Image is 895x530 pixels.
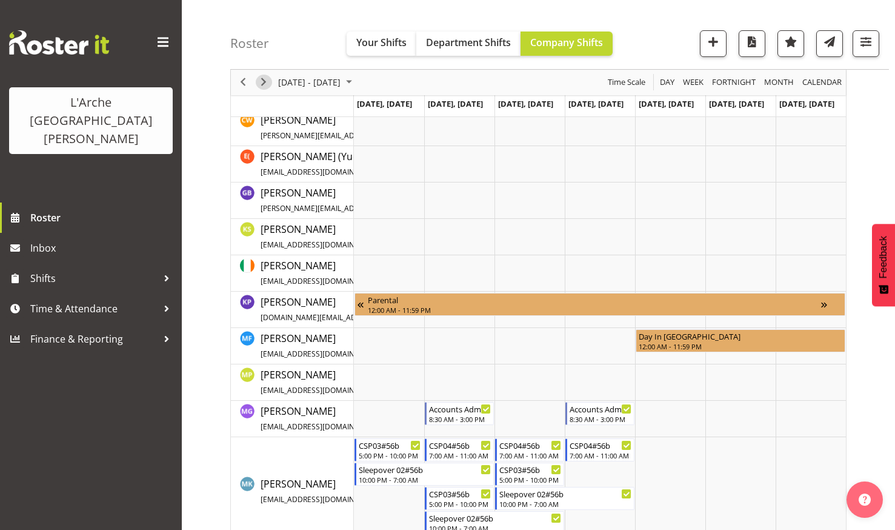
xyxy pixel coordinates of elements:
[356,36,407,49] span: Your Shifts
[709,98,764,109] span: [DATE], [DATE]
[568,98,624,109] span: [DATE], [DATE]
[565,402,634,425] div: Michelle Gillard"s event - Accounts Admin Begin From Thursday, October 16, 2025 at 8:30:00 AM GMT...
[354,463,494,486] div: Michelle Kohnen"s event - Sleepover 02#56b Begin From Monday, October 13, 2025 at 10:00:00 PM GMT...
[231,110,354,146] td: Cindy Walters resource
[859,494,871,506] img: help-xxl-2.png
[639,341,842,351] div: 12:00 AM - 11:59 PM
[425,487,494,510] div: Michelle Kohnen"s event - CSP03#56b Begin From Tuesday, October 14, 2025 at 5:00:00 PM GMT+13:00 ...
[565,438,634,461] div: Michelle Kohnen"s event - CSP04#56b Begin From Thursday, October 16, 2025 at 7:00:00 AM GMT+13:00...
[261,203,495,213] span: [PERSON_NAME][EMAIL_ADDRESS][DOMAIN_NAME][PERSON_NAME]
[261,222,430,251] a: [PERSON_NAME][EMAIL_ADDRESS][DOMAIN_NAME]
[763,75,795,90] span: Month
[425,402,494,425] div: Michelle Gillard"s event - Accounts Admin Begin From Tuesday, October 14, 2025 at 8:30:00 AM GMT+...
[700,30,727,57] button: Add a new shift
[261,295,484,324] a: [PERSON_NAME][DOMAIN_NAME][EMAIL_ADDRESS][DOMAIN_NAME]
[499,439,561,451] div: CSP04#56b
[711,75,757,90] span: Fortnight
[261,494,381,505] span: [EMAIL_ADDRESS][DOMAIN_NAME]
[428,98,483,109] span: [DATE], [DATE]
[261,404,430,432] span: [PERSON_NAME]
[231,146,354,183] td: Estelle (Yuqi) Pu resource
[9,30,109,55] img: Rosterit website logo
[30,330,158,348] span: Finance & Reporting
[521,32,613,56] button: Company Shifts
[607,75,647,90] span: Time Scale
[777,30,804,57] button: Highlight an important date within the roster.
[261,130,438,141] span: [PERSON_NAME][EMAIL_ADDRESS][DOMAIN_NAME]
[570,414,631,424] div: 8:30 AM - 3:00 PM
[261,367,434,397] a: [PERSON_NAME][EMAIL_ADDRESS][DOMAIN_NAME]
[261,186,544,215] a: [PERSON_NAME][PERSON_NAME][EMAIL_ADDRESS][DOMAIN_NAME][PERSON_NAME]
[739,30,765,57] button: Download a PDF of the roster according to the set date range.
[261,331,434,360] a: [PERSON_NAME][EMAIL_ADDRESS][DOMAIN_NAME]
[429,451,491,460] div: 7:00 AM - 11:00 AM
[570,451,631,460] div: 7:00 AM - 11:00 AM
[658,75,677,90] button: Timeline Day
[429,439,491,451] div: CSP04#56b
[231,183,354,219] td: Gillian Bradshaw resource
[253,70,274,95] div: next period
[231,255,354,292] td: Karen Herbert resource
[368,305,821,315] div: 12:00 AM - 11:59 PM
[30,269,158,287] span: Shifts
[762,75,796,90] button: Timeline Month
[495,487,634,510] div: Michelle Kohnen"s event - Sleepover 02#56b Begin From Wednesday, October 15, 2025 at 10:00:00 PM ...
[261,167,381,177] span: [EMAIL_ADDRESS][DOMAIN_NAME]
[801,75,843,90] span: calendar
[261,149,430,178] a: [PERSON_NAME] (Yuqi) Pu[EMAIL_ADDRESS][DOMAIN_NAME]
[659,75,676,90] span: Day
[368,294,821,306] div: Parental
[233,70,253,95] div: previous period
[261,259,487,287] span: [PERSON_NAME]
[499,463,561,475] div: CSP03#56b
[261,477,430,505] span: [PERSON_NAME]
[261,404,430,433] a: [PERSON_NAME][EMAIL_ADDRESS][DOMAIN_NAME]
[30,209,176,227] span: Roster
[872,224,895,306] button: Feedback - Show survey
[853,30,879,57] button: Filter Shifts
[354,438,424,461] div: Michelle Kohnen"s event - CSP03#56b Begin From Monday, October 13, 2025 at 5:00:00 PM GMT+13:00 E...
[261,276,438,286] span: [EMAIL_ADDRESS][DOMAIN_NAME][PERSON_NAME]
[639,98,694,109] span: [DATE], [DATE]
[499,451,561,460] div: 7:00 AM - 11:00 AM
[261,150,430,178] span: [PERSON_NAME] (Yuqi) Pu
[429,512,561,524] div: Sleepover 02#56b
[256,75,272,90] button: Next
[429,414,491,424] div: 8:30 AM - 3:00 PM
[606,75,648,90] button: Time Scale
[710,75,758,90] button: Fortnight
[261,368,434,396] span: [PERSON_NAME]
[495,463,564,486] div: Michelle Kohnen"s event - CSP03#56b Begin From Wednesday, October 15, 2025 at 5:00:00 PM GMT+13:0...
[498,98,553,109] span: [DATE], [DATE]
[359,475,491,485] div: 10:00 PM - 7:00 AM
[277,75,342,90] span: [DATE] - [DATE]
[359,451,421,460] div: 5:00 PM - 10:00 PM
[681,75,706,90] button: Timeline Week
[261,240,381,250] span: [EMAIL_ADDRESS][DOMAIN_NAME]
[816,30,843,57] button: Send a list of all shifts for the selected filtered period to all rostered employees.
[231,292,354,328] td: Krishnaben Patel resource
[347,32,416,56] button: Your Shifts
[261,332,434,360] span: [PERSON_NAME]
[231,401,354,437] td: Michelle Gillard resource
[30,300,158,318] span: Time & Attendance
[231,364,354,401] td: Mia Parr resource
[429,403,491,415] div: Accounts Admin
[416,32,521,56] button: Department Shifts
[357,98,412,109] span: [DATE], [DATE]
[800,75,844,90] button: Month
[231,328,354,364] td: Melissa Fry resource
[570,439,631,451] div: CSP04#56b
[21,93,161,148] div: L'Arche [GEOGRAPHIC_DATA][PERSON_NAME]
[30,239,176,257] span: Inbox
[276,75,358,90] button: October 2025
[261,113,487,142] a: [PERSON_NAME][PERSON_NAME][EMAIL_ADDRESS][DOMAIN_NAME]
[499,475,561,485] div: 5:00 PM - 10:00 PM
[359,439,421,451] div: CSP03#56b
[570,403,631,415] div: Accounts Admin
[231,219,354,255] td: Kalpana Sapkota resource
[261,223,430,250] span: [PERSON_NAME]
[426,36,511,49] span: Department Shifts
[425,438,494,461] div: Michelle Kohnen"s event - CSP04#56b Begin From Tuesday, October 14, 2025 at 7:00:00 AM GMT+13:00 ...
[499,488,631,500] div: Sleepover 02#56b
